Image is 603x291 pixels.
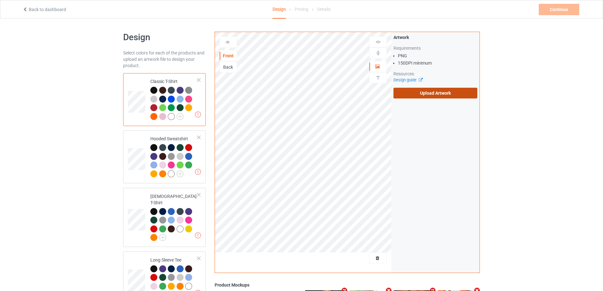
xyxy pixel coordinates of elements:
[375,39,381,45] img: svg%3E%0A
[220,64,237,70] div: Back
[123,130,206,183] div: Hooded Sweatshirt
[177,170,184,177] img: svg+xml;base64,PD94bWwgdmVyc2lvbj0iMS4wIiBlbmNvZGluZz0iVVRGLTgiPz4KPHN2ZyB3aWR0aD0iMjJweCIgaGVpZ2...
[317,0,330,18] div: Details
[295,0,308,18] div: Pricing
[375,75,381,81] img: svg%3E%0A
[195,111,201,117] img: exclamation icon
[185,87,192,94] img: heather_texture.png
[123,32,206,43] h1: Design
[195,169,201,175] img: exclamation icon
[150,136,198,177] div: Hooded Sweatshirt
[393,78,422,82] a: Design guide
[177,113,184,120] img: svg+xml;base64,PD94bWwgdmVyc2lvbj0iMS4wIiBlbmNvZGluZz0iVVRGLTgiPz4KPHN2ZyB3aWR0aD0iMjJweCIgaGVpZ2...
[195,232,201,238] img: exclamation icon
[393,71,477,77] div: Resources
[393,88,477,98] label: Upload Artwork
[393,34,477,41] div: Artwork
[123,50,206,69] div: Select colors for each of the products and upload an artwork file to design your product.
[22,7,66,12] a: Back to dashboard
[375,50,381,56] img: svg%3E%0A
[215,282,480,288] div: Product Mockups
[123,73,206,126] div: Classic T-Shirt
[273,0,286,19] div: Design
[393,45,477,51] div: Requirements
[123,188,206,247] div: [DEMOGRAPHIC_DATA] T-Shirt
[220,53,237,59] div: Front
[150,193,198,241] div: [DEMOGRAPHIC_DATA] T-Shirt
[398,60,477,66] li: 150 DPI minimum
[150,78,198,119] div: Classic T-Shirt
[159,234,166,241] img: svg+xml;base64,PD94bWwgdmVyc2lvbj0iMS4wIiBlbmNvZGluZz0iVVRGLTgiPz4KPHN2ZyB3aWR0aD0iMjJweCIgaGVpZ2...
[398,53,477,59] li: PNG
